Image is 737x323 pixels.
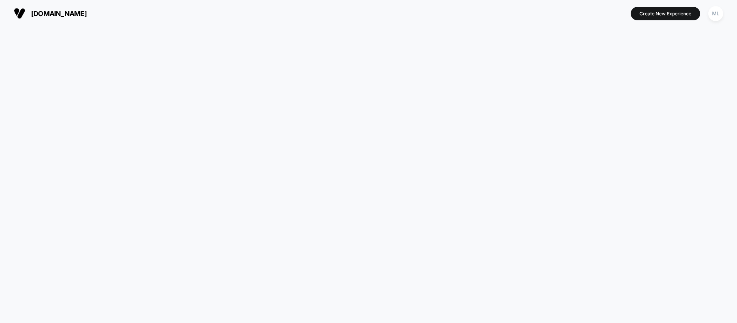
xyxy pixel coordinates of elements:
div: ML [708,6,723,21]
button: [DOMAIN_NAME] [12,7,89,20]
button: Create New Experience [631,7,700,20]
img: Visually logo [14,8,25,19]
span: [DOMAIN_NAME] [31,10,87,18]
button: ML [706,6,725,21]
